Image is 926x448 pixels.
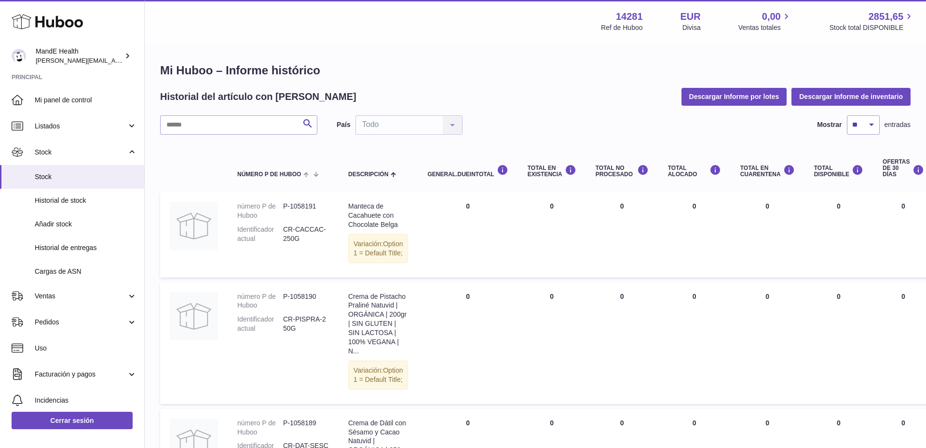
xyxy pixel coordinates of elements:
[804,192,873,277] td: 0
[35,318,127,327] span: Pedidos
[237,315,283,333] dt: Identificador actual
[765,202,769,210] span: 0
[35,96,137,105] span: Mi panel de control
[658,282,731,404] td: 0
[35,172,137,182] span: Stock
[681,10,701,23] strong: EUR
[348,292,408,356] div: Crema de Pistacho Praliné Natuvid | ORGÁNICA | 200gr | SIN GLUTEN | SIN LACTOSA | 100% VEGANA | N...
[883,159,924,178] div: OFERTAS DE 30 DÍAS
[35,396,137,405] span: Incidencias
[35,344,137,353] span: Uso
[12,49,26,63] img: luis.mendieta@mandehealth.com
[682,23,701,32] div: Divisa
[354,366,403,383] span: Option 1 = Default Title;
[518,192,586,277] td: 0
[170,202,218,250] img: product image
[762,10,781,23] span: 0,00
[35,148,127,157] span: Stock
[601,23,642,32] div: Ref de Huboo
[817,120,842,129] label: Mostrar
[518,282,586,404] td: 0
[830,10,914,32] a: 2851,65 Stock total DISPONIBLE
[237,419,283,437] dt: número P de Huboo
[35,370,127,379] span: Facturación y pagos
[237,171,301,178] span: número P de Huboo
[596,165,649,178] div: Total NO PROCESADO
[528,165,576,178] div: Total en EXISTENCIA
[283,225,329,243] dd: CR-CACCAC-250G
[348,361,408,390] div: Variación:
[586,282,658,404] td: 0
[681,88,787,105] button: Descargar Informe por lotes
[830,23,914,32] span: Stock total DISPONIBLE
[354,240,403,257] span: Option 1 = Default Title;
[348,171,388,178] span: Descripción
[348,202,408,229] div: Manteca de Cacahuete con Chocolate Belga
[765,419,769,427] span: 0
[160,90,356,103] h2: Historial del artículo con [PERSON_NAME]
[35,220,137,229] span: Añadir stock
[738,23,792,32] span: Ventas totales
[170,292,218,340] img: product image
[283,202,329,220] dd: P-1058191
[283,419,329,437] dd: P-1058189
[35,292,127,301] span: Ventas
[237,202,283,220] dt: número P de Huboo
[36,47,123,65] div: MandE Health
[740,165,795,178] div: Total en CUARENTENA
[586,192,658,277] td: 0
[418,282,517,404] td: 0
[738,10,792,32] a: 0,00 Ventas totales
[427,165,508,178] div: general.dueInTotal
[237,225,283,243] dt: Identificador actual
[804,282,873,404] td: 0
[885,120,911,129] span: entradas
[160,63,911,78] h1: Mi Huboo – Informe histórico
[36,56,245,64] span: [PERSON_NAME][EMAIL_ADDRESS][PERSON_NAME][DOMAIN_NAME]
[658,192,731,277] td: 0
[616,10,643,23] strong: 14281
[35,196,137,205] span: Historial de stock
[283,315,329,333] dd: CR-PISPRA-250G
[12,412,133,429] a: Cerrar sesión
[668,165,721,178] div: Total ALOCADO
[35,122,127,131] span: Listados
[35,267,137,276] span: Cargas de ASN
[237,292,283,310] dt: número P de Huboo
[283,292,329,310] dd: P-1058190
[337,120,351,129] label: País
[814,165,863,178] div: Total DISPONIBLE
[348,234,408,263] div: Variación:
[869,10,903,23] span: 2851,65
[791,88,911,105] button: Descargar Informe de inventario
[765,293,769,300] span: 0
[418,192,517,277] td: 0
[35,243,137,252] span: Historial de entregas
